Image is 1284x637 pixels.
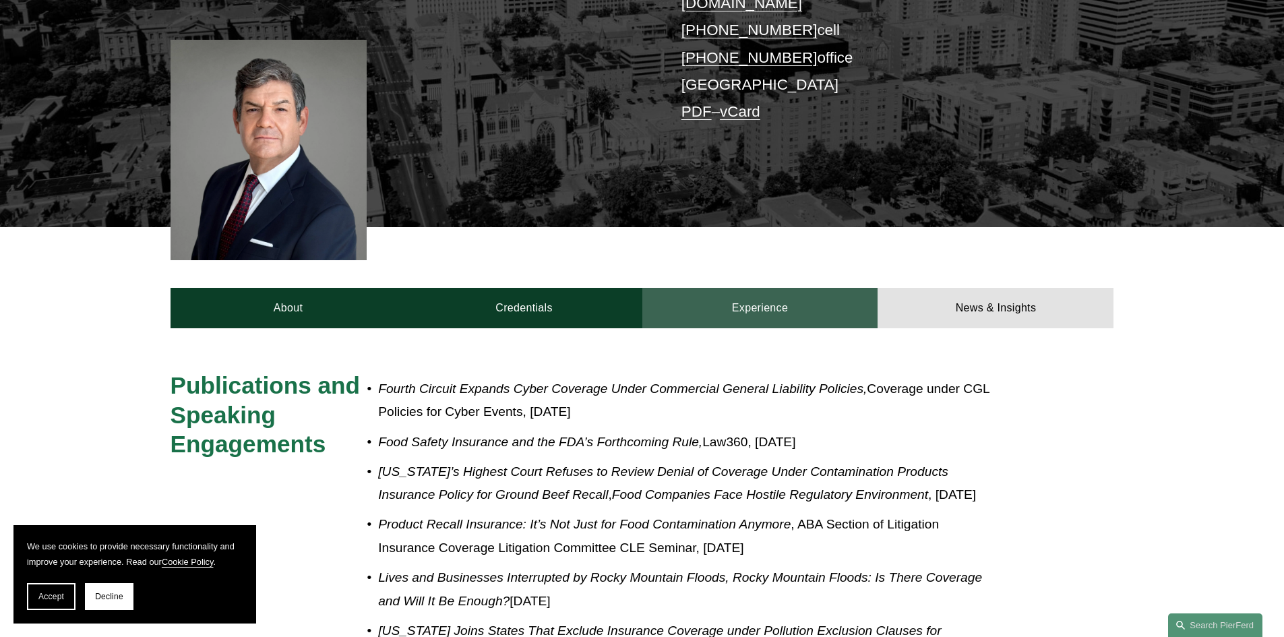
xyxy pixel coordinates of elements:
em: Lives and Businesses Interrupted by Rocky Mountain Floods, Rocky Mountain Floods: Is There Covera... [378,570,985,608]
p: Coverage under CGL Policies for Cyber Events, [DATE] [378,377,996,424]
button: Accept [27,583,75,610]
em: [US_STATE]’s Highest Court Refuses to Review Denial of Coverage Under Contamination Products Insu... [378,464,952,502]
section: Cookie banner [13,525,256,624]
button: Decline [85,583,133,610]
p: , ABA Section of Litigation Insurance Coverage Litigation Committee CLE Seminar, [DATE] [378,513,996,559]
a: vCard [720,103,760,120]
span: Accept [38,592,64,601]
span: Publications and Speaking Engagements [171,372,367,457]
a: Experience [642,288,878,328]
p: [DATE] [378,566,996,613]
a: About [171,288,406,328]
em: Product Recall Insurance: It’s Not Just for Food Contamination Anymore [378,517,791,531]
a: [PHONE_NUMBER] [681,22,818,38]
a: PDF [681,103,712,120]
a: Credentials [406,288,642,328]
p: Law360, [DATE] [378,431,996,454]
a: Cookie Policy [162,557,214,567]
p: We use cookies to provide necessary functionality and improve your experience. Read our . [27,539,243,570]
a: Search this site [1168,613,1262,637]
a: [PHONE_NUMBER] [681,49,818,66]
a: News & Insights [878,288,1113,328]
em: Food Safety Insurance and the FDA’s Forthcoming Rule, [378,435,702,449]
p: , , [DATE] [378,460,996,507]
em: Fourth Circuit Expands Cyber Coverage Under Commercial General Liability Policies, [378,382,867,396]
span: Decline [95,592,123,601]
em: Food Companies Face Hostile Regulatory Environment [612,487,928,502]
